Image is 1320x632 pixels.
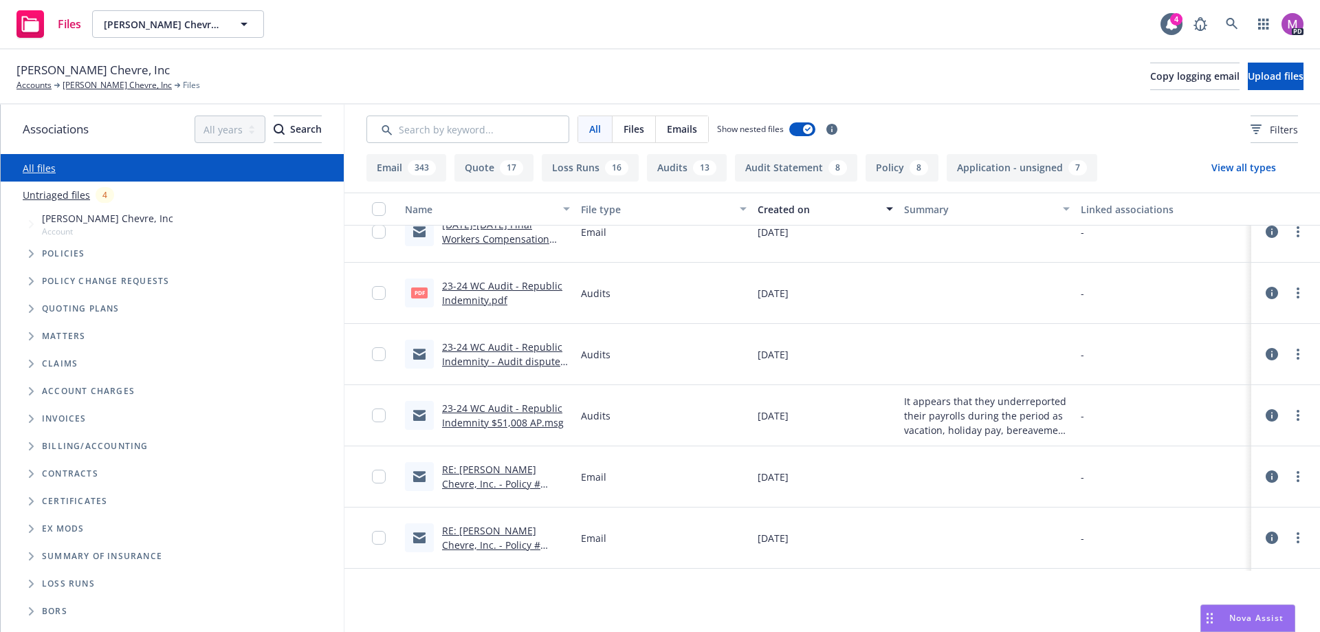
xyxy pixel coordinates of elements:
[904,394,1069,437] span: It appears that they underreported their payrolls during the period as vacation, holiday pay, ber...
[1081,470,1084,484] div: -
[1189,154,1298,182] button: View all types
[274,116,322,143] button: SearchSearch
[274,124,285,135] svg: Search
[1229,612,1284,624] span: Nova Assist
[42,250,85,258] span: Policies
[752,193,899,226] button: Created on
[23,188,90,202] a: Untriaged files
[735,154,857,182] button: Audit Statement
[1290,346,1306,362] a: more
[274,116,322,142] div: Search
[1081,286,1084,301] div: -
[693,160,716,175] div: 13
[758,225,789,239] span: [DATE]
[42,580,95,588] span: Loss Runs
[581,202,731,217] div: File type
[1068,160,1087,175] div: 7
[717,123,784,135] span: Show nested files
[1,433,344,625] div: Folder Tree Example
[758,470,789,484] span: [DATE]
[758,347,789,362] span: [DATE]
[63,79,172,91] a: [PERSON_NAME] Chevre, Inc
[442,524,540,566] a: RE: [PERSON_NAME] Chevre, Inc. - Policy # 25204907
[1081,202,1246,217] div: Linked associations
[442,279,562,307] a: 23-24 WC Audit - Republic Indemnity.pdf
[575,193,751,226] button: File type
[1187,10,1214,38] a: Report a Bug
[866,154,938,182] button: Policy
[42,607,67,615] span: BORs
[372,202,386,216] input: Select all
[42,470,98,478] span: Contracts
[411,287,428,298] span: pdf
[1290,285,1306,301] a: more
[183,79,200,91] span: Files
[42,415,87,423] span: Invoices
[42,497,107,505] span: Certificates
[1081,531,1084,545] div: -
[904,202,1054,217] div: Summary
[581,286,610,301] span: Audits
[1290,468,1306,485] a: more
[667,122,697,136] span: Emails
[1,208,344,433] div: Tree Example
[42,226,173,237] span: Account
[11,5,87,43] a: Files
[647,154,727,182] button: Audits
[42,525,84,533] span: Ex Mods
[1290,530,1306,546] a: more
[454,154,533,182] button: Quote
[624,122,644,136] span: Files
[581,225,606,239] span: Email
[1150,69,1240,83] span: Copy logging email
[366,154,446,182] button: Email
[589,122,601,136] span: All
[1248,63,1303,90] button: Upload files
[1081,408,1084,423] div: -
[758,408,789,423] span: [DATE]
[442,340,570,397] a: 23-24 WC Audit - Republic Indemnity - Audit dispute instructions / payment plan .msg
[372,408,386,422] input: Toggle Row Selected
[1281,13,1303,35] img: photo
[42,332,85,340] span: Matters
[1248,69,1303,83] span: Upload files
[1270,122,1298,137] span: Filters
[104,17,223,32] span: [PERSON_NAME] Chevre, Inc
[58,19,81,30] span: Files
[1251,116,1298,143] button: Filters
[372,286,386,300] input: Toggle Row Selected
[96,187,114,203] div: 4
[758,202,879,217] div: Created on
[910,160,928,175] div: 8
[42,211,173,226] span: [PERSON_NAME] Chevre, Inc
[758,531,789,545] span: [DATE]
[92,10,264,38] button: [PERSON_NAME] Chevre, Inc
[1218,10,1246,38] a: Search
[581,408,610,423] span: Audits
[1075,193,1251,226] button: Linked associations
[442,463,540,505] a: RE: [PERSON_NAME] Chevre, Inc. - Policy # 25204907
[42,277,169,285] span: Policy change requests
[16,61,170,79] span: [PERSON_NAME] Chevre, Inc
[899,193,1075,226] button: Summary
[23,120,89,138] span: Associations
[581,531,606,545] span: Email
[366,116,569,143] input: Search by keyword...
[828,160,847,175] div: 8
[399,193,575,226] button: Name
[405,202,555,217] div: Name
[42,552,162,560] span: Summary of insurance
[16,79,52,91] a: Accounts
[42,442,148,450] span: Billing/Accounting
[581,347,610,362] span: Audits
[42,387,135,395] span: Account charges
[372,225,386,239] input: Toggle Row Selected
[1150,63,1240,90] button: Copy logging email
[372,470,386,483] input: Toggle Row Selected
[542,154,639,182] button: Loss Runs
[1081,225,1084,239] div: -
[947,154,1097,182] button: Application - unsigned
[442,402,564,429] a: 23-24 WC Audit - Republic Indemnity $51,008 AP.msg
[500,160,523,175] div: 17
[1290,407,1306,424] a: more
